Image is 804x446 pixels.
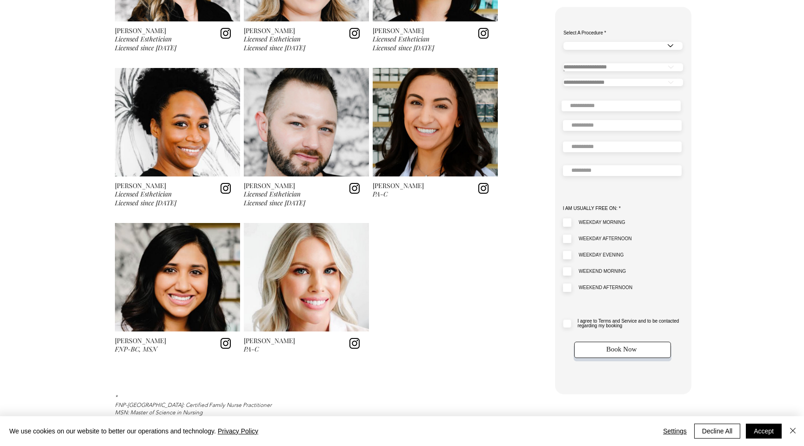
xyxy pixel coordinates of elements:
h2: Licensed since [DATE] [244,198,339,207]
h2: Licensed since [DATE] [244,43,339,52]
button: Book Now [574,342,670,358]
button: Decline All [694,424,740,439]
h2: Licensed since [DATE] [373,43,468,52]
h2: Licensed Esthetician [115,34,210,43]
h2: Licensed Esthetician [244,189,339,198]
span: WEEKDAY MORNING [579,220,625,225]
span: I agree to Terms and Service and to be contacted regarding my booking [577,318,679,328]
a: [PERSON_NAME] [373,26,424,35]
span: * FNP-[GEOGRAPHIC_DATA]: Certified Family Nurse Practitioner MSN: Master of Science in Nursing PA... [115,393,272,424]
h2: PA-C [244,345,339,353]
a: [PERSON_NAME] [373,181,424,190]
a: [PERSON_NAME] [115,336,166,345]
span: WEEKDAY AFTERNOON [579,236,632,241]
img: Close [787,425,798,436]
button: Accept [746,424,782,439]
label: Select A Procedure [563,31,683,35]
a: [PERSON_NAME] [115,181,166,190]
select: Confirm Your MedSpa [563,63,683,71]
span: We use cookies on our website to better our operations and technology. [9,427,258,435]
a: [PERSON_NAME] [244,336,295,345]
h2: Licensed Esthetician [373,34,468,43]
a: [PERSON_NAME] [115,26,166,35]
button: Close [787,424,798,439]
h2: Licensed Esthetician [244,34,339,43]
span: Book Now [606,345,636,353]
h2: FNP-BC, MSN [115,345,210,353]
span: WEEKEND MORNING [579,269,626,274]
a: Privacy Policy [218,427,258,435]
h2: Licensed since [DATE] [115,43,210,52]
h2: Licensed Esthetician [115,189,210,198]
h2: Licensed since [DATE] [115,198,210,207]
a: [PERSON_NAME] [244,26,295,35]
span: WEEKDAY EVENING [579,252,624,257]
a: [PERSON_NAME] [244,181,295,190]
div: I AM USUALLY FREE ON: [563,206,680,211]
h2: PA-C [373,189,468,198]
span: Settings [663,424,687,438]
span: WEEKEND AFTERNOON [579,285,633,290]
